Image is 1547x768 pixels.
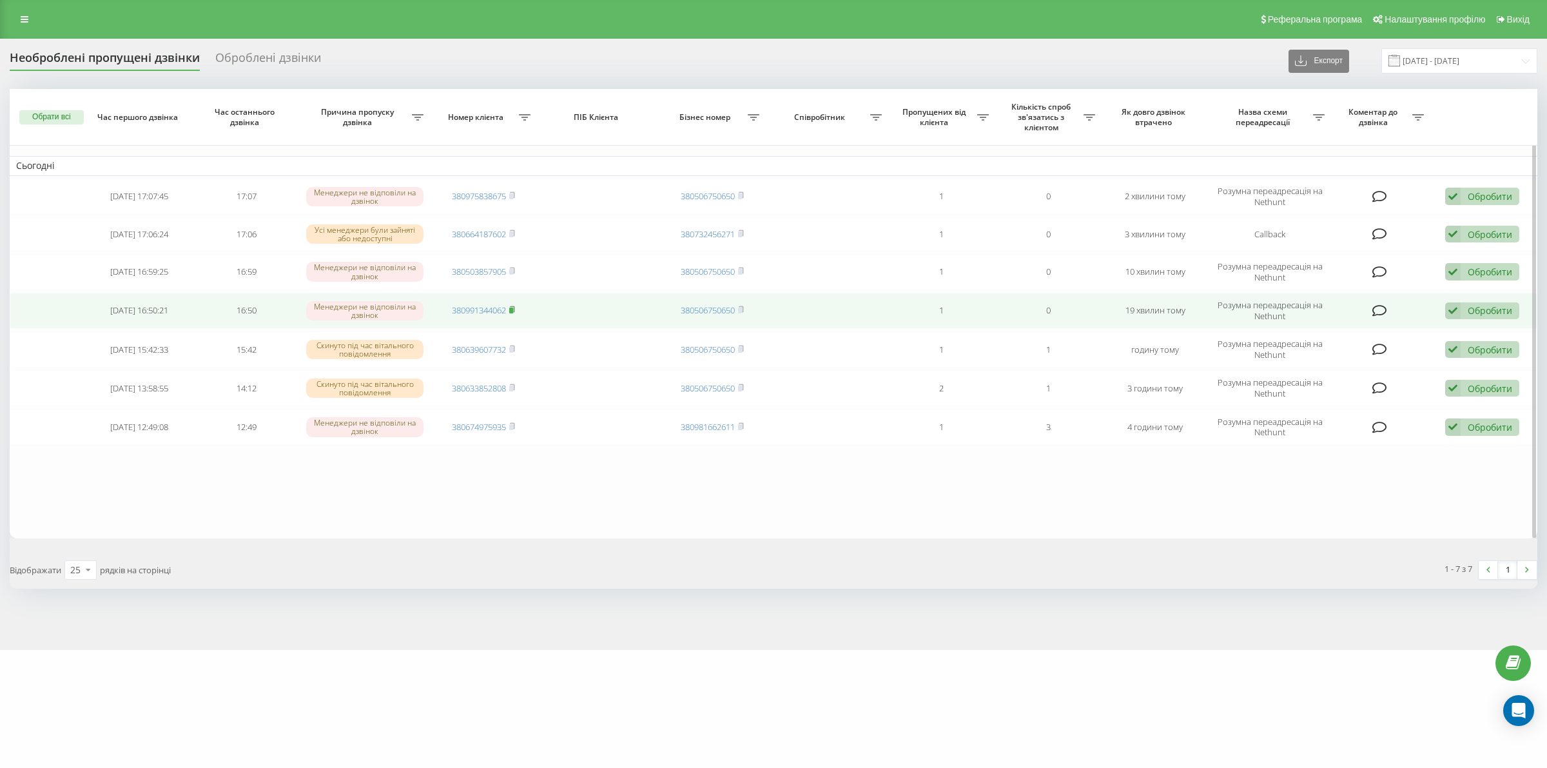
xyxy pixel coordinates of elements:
a: 380639607732 [452,344,506,355]
td: 0 [995,254,1102,290]
span: Бізнес номер [665,112,748,123]
td: 15:42 [193,331,300,368]
button: Експорт [1289,50,1349,73]
div: Обробити [1468,382,1512,395]
td: 14:12 [193,370,300,406]
td: 2 [888,370,995,406]
td: 4 години тому [1102,409,1209,445]
td: Сьогодні [10,156,1537,175]
td: 3 хвилини тому [1102,217,1209,251]
td: Розумна переадресація на Nethunt [1209,409,1331,445]
a: 380503857905 [452,266,506,277]
td: 12:49 [193,409,300,445]
td: 0 [995,293,1102,329]
td: [DATE] 13:58:55 [86,370,193,406]
td: 0 [995,217,1102,251]
a: 380975838675 [452,190,506,202]
td: [DATE] 17:06:24 [86,217,193,251]
a: 380664187602 [452,228,506,240]
td: 3 години тому [1102,370,1209,406]
td: Розумна переадресація на Nethunt [1209,293,1331,329]
div: Обробити [1468,228,1512,241]
span: Як довго дзвінок втрачено [1113,107,1198,127]
div: 25 [70,564,81,576]
td: [DATE] 15:42:33 [86,331,193,368]
td: 1 [888,293,995,329]
td: Callback [1209,217,1331,251]
td: [DATE] 16:50:21 [86,293,193,329]
td: 16:59 [193,254,300,290]
div: Обробити [1468,266,1512,278]
a: 380981662611 [681,421,735,433]
div: Менеджери не відповіли на дзвінок [306,301,423,320]
td: Розумна переадресація на Nethunt [1209,370,1331,406]
td: 17:06 [193,217,300,251]
a: 380732456271 [681,228,735,240]
td: 1 [995,370,1102,406]
td: годину тому [1102,331,1209,368]
div: Менеджери не відповіли на дзвінок [306,417,423,437]
div: 1 - 7 з 7 [1445,562,1472,575]
a: 380633852808 [452,382,506,394]
td: [DATE] 16:59:25 [86,254,193,290]
span: Час останнього дзвінка [204,107,289,127]
span: Кількість спроб зв'язатись з клієнтом [1002,102,1084,132]
span: Пропущених від клієнта [895,107,977,127]
span: Вихід [1507,14,1530,25]
td: 19 хвилин тому [1102,293,1209,329]
span: Причина пропуску дзвінка [306,107,411,127]
div: Обробити [1468,421,1512,433]
div: Скинуто під час вітального повідомлення [306,379,423,398]
td: Розумна переадресація на Nethunt [1209,179,1331,215]
a: 380674975935 [452,421,506,433]
a: 380506750650 [681,266,735,277]
td: 0 [995,179,1102,215]
td: Розумна переадресація на Nethunt [1209,254,1331,290]
td: [DATE] 12:49:08 [86,409,193,445]
span: Номер клієнта [436,112,519,123]
button: Обрати всі [19,110,84,124]
div: Оброблені дзвінки [215,51,321,71]
div: Обробити [1468,190,1512,202]
td: 1 [888,254,995,290]
span: ПІБ Клієнта [549,112,647,123]
td: 1 [888,217,995,251]
div: Необроблені пропущені дзвінки [10,51,200,71]
td: 2 хвилини тому [1102,179,1209,215]
td: 1 [888,331,995,368]
div: Обробити [1468,304,1512,317]
td: 1 [888,179,995,215]
a: 380506750650 [681,304,735,316]
a: 380506750650 [681,382,735,394]
span: Час першого дзвінка [97,112,182,123]
span: рядків на сторінці [100,564,171,576]
a: 380506750650 [681,190,735,202]
span: Співробітник [772,112,870,123]
span: Налаштування профілю [1385,14,1485,25]
span: Назва схеми переадресації [1215,107,1313,127]
span: Реферальна програма [1268,14,1363,25]
div: Скинуто під час вітального повідомлення [306,340,423,359]
td: 1 [888,409,995,445]
div: Обробити [1468,344,1512,356]
td: [DATE] 17:07:45 [86,179,193,215]
div: Усі менеджери були зайняті або недоступні [306,224,423,244]
td: Розумна переадресація на Nethunt [1209,331,1331,368]
span: Відображати [10,564,61,576]
td: 10 хвилин тому [1102,254,1209,290]
a: 380506750650 [681,344,735,355]
td: 17:07 [193,179,300,215]
a: 380991344062 [452,304,506,316]
div: Менеджери не відповіли на дзвінок [306,187,423,206]
td: 16:50 [193,293,300,329]
td: 3 [995,409,1102,445]
td: 1 [995,331,1102,368]
div: Менеджери не відповіли на дзвінок [306,262,423,281]
a: 1 [1498,561,1517,579]
div: Open Intercom Messenger [1503,695,1534,726]
span: Коментар до дзвінка [1338,107,1412,127]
